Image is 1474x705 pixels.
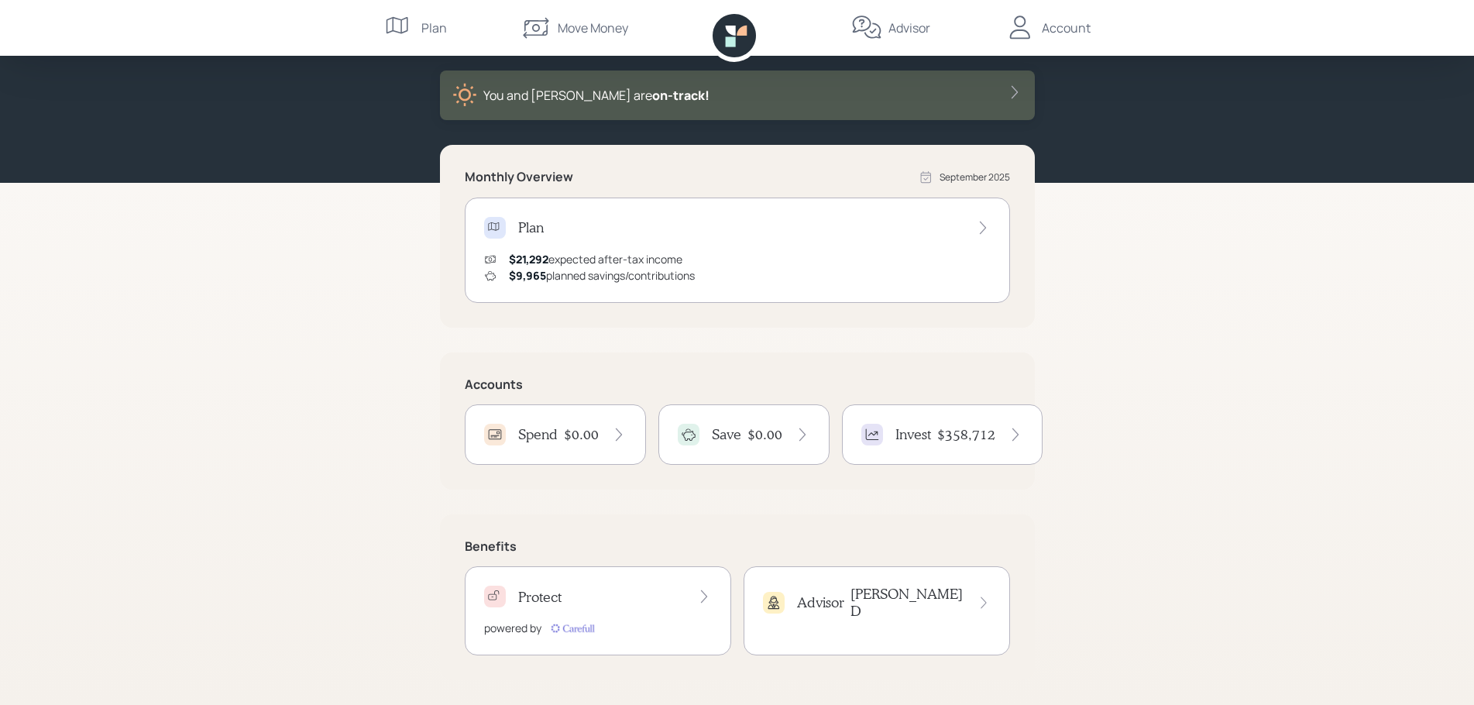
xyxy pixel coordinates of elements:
h4: Advisor [797,594,844,611]
h4: Plan [518,219,544,236]
h4: Save [712,426,741,443]
h4: Spend [518,426,558,443]
div: planned savings/contributions [509,267,695,284]
span: $21,292 [509,252,548,267]
h5: Monthly Overview [465,170,573,184]
div: Plan [421,19,447,37]
h5: Benefits [465,539,1010,554]
h4: $358,712 [937,426,995,443]
img: sunny-XHVQM73Q.digested.png [452,83,477,108]
span: on‑track! [652,87,710,104]
h4: Protect [518,589,562,606]
div: expected after-tax income [509,251,682,267]
img: carefull-M2HCGCDH.digested.png [548,621,597,636]
h4: $0.00 [564,426,599,443]
div: September 2025 [940,170,1010,184]
div: Move Money [558,19,628,37]
h4: $0.00 [747,426,782,443]
div: powered by [484,620,541,636]
span: $9,965 [509,268,546,283]
div: Account [1042,19,1091,37]
h5: Accounts [465,377,1010,392]
div: You and [PERSON_NAME] are [483,86,710,105]
h4: [PERSON_NAME] D [850,586,964,619]
div: Advisor [888,19,930,37]
h4: Invest [895,426,931,443]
